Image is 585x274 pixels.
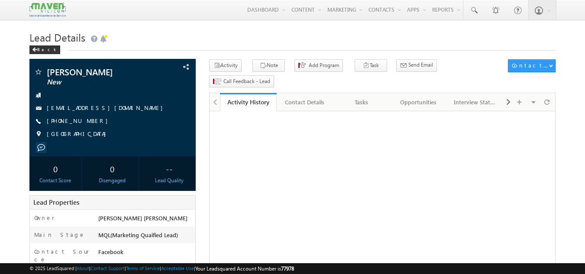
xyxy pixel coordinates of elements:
span: Send Email [408,61,433,69]
span: Lead Details [29,30,85,44]
a: Back [29,45,65,52]
div: Tasks [340,97,382,107]
span: Your Leadsquared Account Number is [195,265,294,272]
span: New [47,78,149,87]
a: [EMAIL_ADDRESS][DOMAIN_NAME] [47,104,167,111]
a: Interview Status [447,93,504,111]
span: [PERSON_NAME] [47,68,149,76]
div: Opportunities [397,97,439,107]
span: Call Feedback - Lead [223,77,270,85]
div: -- [145,161,193,177]
div: Back [29,45,60,54]
span: [PHONE_NUMBER] [47,117,112,126]
button: Send Email [396,59,437,72]
a: Opportunities [390,93,447,111]
div: Contact Details [284,97,326,107]
div: Contact Score [32,177,80,184]
a: Acceptable Use [161,265,194,271]
span: [PERSON_NAME] [PERSON_NAME] [98,214,187,222]
a: Terms of Service [126,265,160,271]
div: MQL(Marketing Quaified Lead) [96,231,196,243]
button: Call Feedback - Lead [209,75,274,88]
div: Contact Actions [512,61,549,69]
label: Contact Source [34,248,90,263]
button: Task [355,59,387,72]
a: Contact Details [277,93,333,111]
button: Contact Actions [508,59,556,72]
button: Note [252,59,285,72]
a: Contact Support [90,265,125,271]
span: Lead Properties [33,198,79,206]
div: Interview Status [454,97,496,107]
label: Owner [34,214,55,222]
button: Activity [209,59,242,72]
span: © 2025 LeadSquared | | | | | [29,264,294,273]
button: Add Program [294,59,343,72]
span: [GEOGRAPHIC_DATA] [47,130,110,139]
a: Tasks [333,93,390,111]
div: Disengaged [88,177,136,184]
span: Add Program [309,61,339,69]
img: Custom Logo [29,2,66,17]
a: Activity History [220,93,277,111]
span: 77978 [281,265,294,272]
div: 0 [32,161,80,177]
div: Lead Quality [145,177,193,184]
div: 0 [88,161,136,177]
label: Main Stage [34,231,85,239]
div: Facebook [96,248,196,260]
div: Activity History [226,98,270,106]
a: About [77,265,89,271]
